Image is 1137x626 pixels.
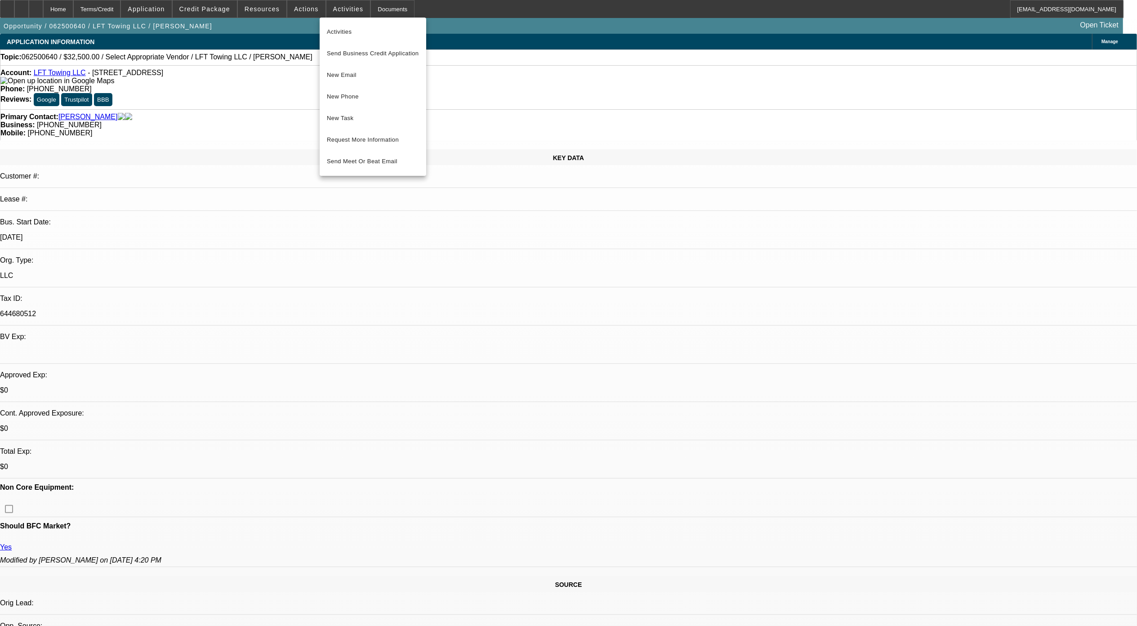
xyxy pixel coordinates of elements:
span: New Phone [327,91,419,102]
span: Send Business Credit Application [327,48,419,59]
span: Request More Information [327,134,419,145]
span: Send Meet Or Beat Email [327,156,419,167]
span: Activities [327,27,419,37]
span: New Email [327,70,419,80]
span: New Task [327,113,419,124]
